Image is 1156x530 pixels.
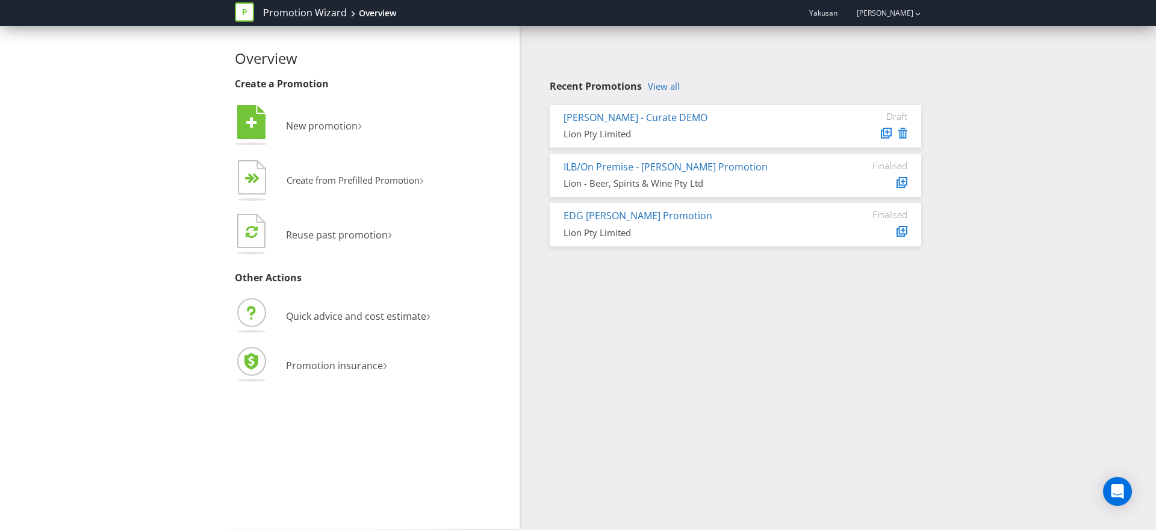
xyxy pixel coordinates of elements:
[252,173,260,184] tspan: 
[286,359,383,372] span: Promotion insurance
[550,79,642,93] span: Recent Promotions
[835,111,907,122] div: Draft
[648,81,680,92] a: View all
[235,273,511,284] h3: Other Actions
[564,209,712,222] a: EDG [PERSON_NAME] Promotion
[358,114,362,134] span: ›
[564,128,817,140] div: Lion Pty Limited
[286,119,358,132] span: New promotion
[835,209,907,220] div: Finalised
[246,116,257,129] tspan: 
[286,228,388,242] span: Reuse past promotion
[235,359,387,372] a: Promotion insurance›
[426,305,430,325] span: ›
[246,225,258,238] tspan: 
[359,7,396,19] div: Overview
[564,111,707,124] a: [PERSON_NAME] - Curate DEMO
[235,310,430,323] a: Quick advice and cost estimate›
[564,177,817,190] div: Lion - Beer, Spirits & Wine Pty Ltd
[835,160,907,171] div: Finalised
[287,174,420,186] span: Create from Prefilled Promotion
[388,223,392,243] span: ›
[286,310,426,323] span: Quick advice and cost estimate
[383,354,387,374] span: ›
[420,170,424,189] span: ›
[263,6,347,20] a: Promotion Wizard
[809,8,837,18] span: Yakusan
[1103,477,1132,506] div: Open Intercom Messenger
[235,51,511,66] h2: Overview
[564,160,768,173] a: ILB/On Premise - [PERSON_NAME] Promotion
[235,79,511,90] h3: Create a Promotion
[845,8,913,18] a: [PERSON_NAME]
[564,226,817,239] div: Lion Pty Limited
[235,157,424,205] button: Create from Prefilled Promotion›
